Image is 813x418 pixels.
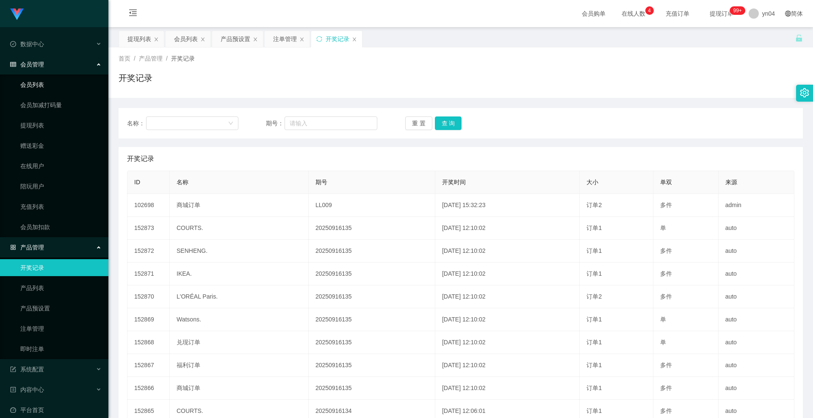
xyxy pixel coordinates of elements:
td: [DATE] 12:10:02 [435,217,580,240]
td: 20250916135 [309,240,435,263]
td: [DATE] 15:32:23 [435,194,580,217]
td: [DATE] 12:10:02 [435,240,580,263]
span: 期号 [315,179,327,185]
span: ID [134,179,140,185]
span: 在线人数 [617,11,650,17]
i: 图标: table [10,61,16,67]
td: 商城订单 [170,377,309,400]
a: 充值列表 [20,198,102,215]
button: 查 询 [435,116,462,130]
span: 订单1 [586,224,602,231]
td: 商城订单 [170,194,309,217]
h1: 开奖记录 [119,72,152,84]
span: 多件 [660,247,672,254]
i: 图标: close [200,37,205,42]
span: 会员管理 [10,61,44,68]
td: auto [719,217,794,240]
td: admin [719,194,794,217]
img: logo.9652507e.png [10,8,24,20]
i: 图标: check-circle-o [10,41,16,47]
i: 图标: menu-fold [119,0,147,28]
span: 单双 [660,179,672,185]
span: 开奖记录 [127,154,154,164]
span: 订单2 [586,202,602,208]
td: 152867 [127,354,170,377]
td: 20250916135 [309,308,435,331]
sup: 4 [645,6,654,15]
td: 20250916135 [309,331,435,354]
span: 系统配置 [10,366,44,373]
span: 大小 [586,179,598,185]
span: 订单2 [586,293,602,300]
span: 产品管理 [139,55,163,62]
td: 152873 [127,217,170,240]
div: 开奖记录 [326,31,349,47]
td: 152870 [127,285,170,308]
sup: 299 [730,6,745,15]
a: 陪玩用户 [20,178,102,195]
span: 多件 [660,407,672,414]
span: 单 [660,339,666,346]
td: 20250916135 [309,263,435,285]
a: 会员加减打码量 [20,97,102,113]
td: [DATE] 12:10:02 [435,263,580,285]
i: 图标: close [352,37,357,42]
td: COURTS. [170,217,309,240]
span: 开奖记录 [171,55,195,62]
td: auto [719,240,794,263]
span: 开奖时间 [442,179,466,185]
span: 名称 [177,179,188,185]
i: 图标: sync [316,36,322,42]
td: 152866 [127,377,170,400]
div: 会员列表 [174,31,198,47]
td: auto [719,308,794,331]
td: 20250916135 [309,285,435,308]
td: L'ORÉAL Paris. [170,285,309,308]
td: 20250916135 [309,377,435,400]
i: 图标: down [228,121,233,127]
i: 图标: close [154,37,159,42]
td: SENHENG. [170,240,309,263]
span: 多件 [660,362,672,368]
td: 152871 [127,263,170,285]
i: 图标: profile [10,387,16,393]
span: 订单1 [586,407,602,414]
td: LL009 [309,194,435,217]
i: 图标: unlock [795,34,803,42]
a: 在线用户 [20,158,102,174]
span: 来源 [725,179,737,185]
td: Watsons. [170,308,309,331]
span: 期号： [266,119,285,128]
input: 请输入 [285,116,377,130]
td: 152869 [127,308,170,331]
span: 充值订单 [661,11,694,17]
span: 订单1 [586,339,602,346]
a: 产品列表 [20,280,102,296]
span: / [134,55,135,62]
div: 提现列表 [127,31,151,47]
span: / [166,55,168,62]
i: 图标: appstore-o [10,244,16,250]
span: 多件 [660,202,672,208]
td: auto [719,263,794,285]
td: 福利订单 [170,354,309,377]
span: 订单1 [586,270,602,277]
span: 内容中心 [10,386,44,393]
td: 兑现订单 [170,331,309,354]
span: 订单1 [586,247,602,254]
i: 图标: close [299,37,304,42]
span: 名称： [127,119,146,128]
td: auto [719,377,794,400]
td: auto [719,285,794,308]
span: 产品管理 [10,244,44,251]
span: 订单1 [586,316,602,323]
td: auto [719,354,794,377]
a: 会员列表 [20,76,102,93]
span: 多件 [660,385,672,391]
td: 102698 [127,194,170,217]
a: 提现列表 [20,117,102,134]
a: 即时注单 [20,340,102,357]
td: 152872 [127,240,170,263]
td: 152868 [127,331,170,354]
a: 注单管理 [20,320,102,337]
